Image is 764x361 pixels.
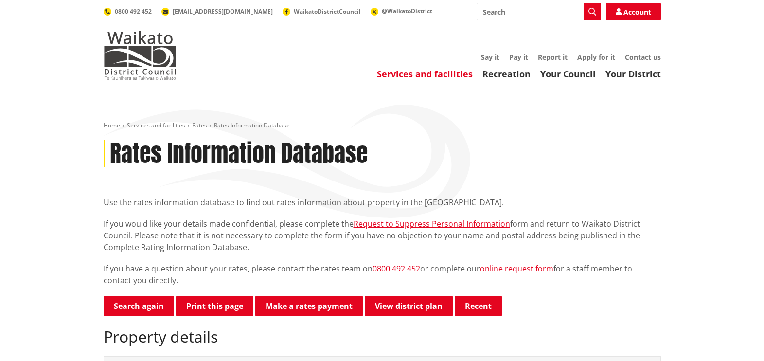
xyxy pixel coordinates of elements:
[104,218,661,253] p: If you would like your details made confidential, please complete the form and return to Waikato ...
[606,3,661,20] a: Account
[192,121,207,129] a: Rates
[176,296,253,316] button: Print this page
[371,7,432,15] a: @WaikatoDistrict
[354,218,510,229] a: Request to Suppress Personal Information
[538,53,568,62] a: Report it
[104,121,120,129] a: Home
[365,296,453,316] a: View district plan
[605,68,661,80] a: Your District
[283,7,361,16] a: WaikatoDistrictCouncil
[214,121,290,129] span: Rates Information Database
[294,7,361,16] span: WaikatoDistrictCouncil
[255,296,363,316] a: Make a rates payment
[482,68,531,80] a: Recreation
[104,7,152,16] a: 0800 492 452
[115,7,152,16] span: 0800 492 452
[455,296,502,316] button: Recent
[481,53,499,62] a: Say it
[382,7,432,15] span: @WaikatoDistrict
[104,263,661,286] p: If you have a question about your rates, please contact the rates team on or complete our for a s...
[540,68,596,80] a: Your Council
[173,7,273,16] span: [EMAIL_ADDRESS][DOMAIN_NAME]
[577,53,615,62] a: Apply for it
[377,68,473,80] a: Services and facilities
[161,7,273,16] a: [EMAIL_ADDRESS][DOMAIN_NAME]
[477,3,601,20] input: Search input
[104,197,661,208] p: Use the rates information database to find out rates information about property in the [GEOGRAPHI...
[480,263,553,274] a: online request form
[373,263,420,274] a: 0800 492 452
[509,53,528,62] a: Pay it
[127,121,185,129] a: Services and facilities
[104,327,661,346] h2: Property details
[104,296,174,316] a: Search again
[625,53,661,62] a: Contact us
[104,122,661,130] nav: breadcrumb
[104,31,177,80] img: Waikato District Council - Te Kaunihera aa Takiwaa o Waikato
[110,140,368,168] h1: Rates Information Database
